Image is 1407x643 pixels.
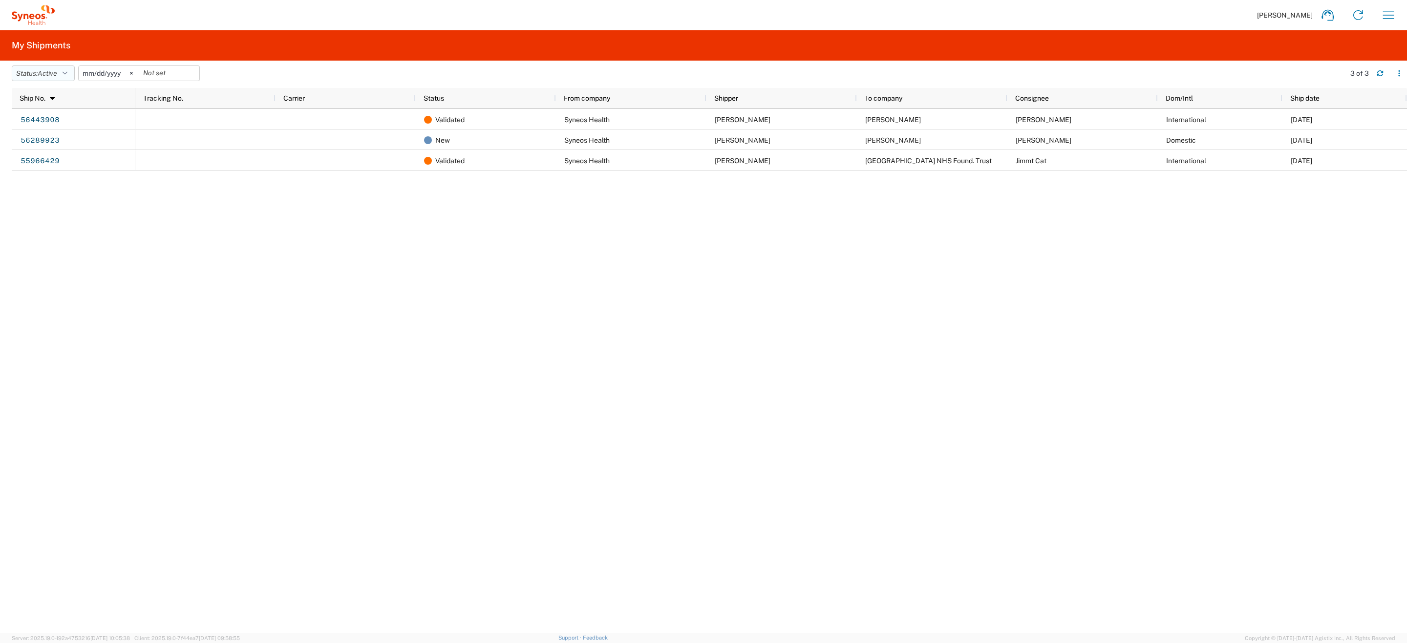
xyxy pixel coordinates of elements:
span: Ship date [1290,94,1320,102]
span: From company [564,94,610,102]
span: International [1166,157,1206,165]
span: 06/20/2025 [1291,157,1312,165]
span: Consignee [1015,94,1049,102]
span: International [1166,116,1206,124]
span: 07/24/2025 [1291,136,1312,144]
span: Domestic [1166,136,1196,144]
h2: My Shipments [12,40,70,51]
input: Not set [139,66,199,81]
span: Syneos Health [564,136,610,144]
span: Moises Zanetti [865,116,921,124]
span: John Polandick [715,157,770,165]
a: 55966429 [20,153,60,169]
span: Syneos Health [564,116,610,124]
span: Active [38,69,57,77]
span: Shipper [714,94,738,102]
span: Copyright © [DATE]-[DATE] Agistix Inc., All Rights Reserved [1245,634,1395,643]
span: Dom/Intl [1166,94,1193,102]
span: Royal Marsden Hospital NHS Found. Trust [865,157,992,165]
span: [DATE] 10:05:38 [90,635,130,641]
span: Validated [435,150,465,171]
div: 3 of 3 [1350,69,1369,78]
span: [PERSON_NAME] [1257,11,1313,20]
span: To company [865,94,902,102]
a: 56289923 [20,133,60,149]
span: John Polandick [715,116,770,124]
span: Server: 2025.19.0-192a4753216 [12,635,130,641]
span: Pedro Hernandez [865,136,921,144]
a: Support [558,635,583,641]
span: Jimmt Cat [1016,157,1046,165]
input: Not set [79,66,139,81]
span: New [435,130,450,150]
span: Carrier [283,94,305,102]
a: Feedback [583,635,608,641]
span: 08/08/2025 [1291,116,1312,124]
span: John Polandick [715,136,770,144]
button: Status:Active [12,65,75,81]
span: Pedro Hernandez [1016,136,1071,144]
span: Client: 2025.19.0-7f44ea7 [134,635,240,641]
span: Ship No. [20,94,45,102]
span: Tracking No. [143,94,183,102]
a: 56443908 [20,112,60,128]
span: Syneos Health [564,157,610,165]
span: Moises Zanetti [1016,116,1071,124]
span: [DATE] 09:58:55 [199,635,240,641]
span: Status [424,94,444,102]
span: Validated [435,109,465,130]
